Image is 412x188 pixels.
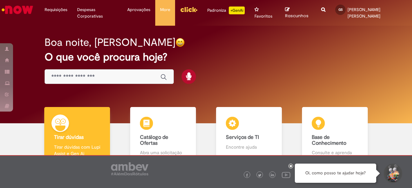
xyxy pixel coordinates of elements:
[258,174,261,177] img: logo_footer_twitter.png
[285,13,309,19] span: Rascunhos
[348,7,380,19] span: [PERSON_NAME] [PERSON_NAME]
[54,144,100,157] p: Tirar dúvidas com Lupi Assist e Gen Ai
[383,164,402,183] button: Iniciar Conversa de Suporte
[206,107,292,163] a: Serviços de TI Encontre ajuda
[245,174,249,177] img: logo_footer_facebook.png
[180,5,198,14] img: click_logo_yellow_360x200.png
[338,7,343,12] span: GS
[1,3,34,16] img: ServiceNow
[271,173,274,177] img: logo_footer_linkedin.png
[111,162,148,175] img: logo_footer_ambev_rotulo_gray.png
[312,134,346,146] b: Base de Conhecimento
[45,37,175,48] h2: Boa noite, [PERSON_NAME]
[45,51,368,63] h2: O que você procura hoje?
[77,7,118,20] span: Despesas Corporativas
[175,38,185,47] img: happy-face.png
[282,170,290,179] img: logo_footer_youtube.png
[312,149,358,156] p: Consulte e aprenda
[120,107,206,163] a: Catálogo de Ofertas Abra uma solicitação
[295,164,376,183] div: Oi, como posso te ajudar hoje?
[34,107,120,163] a: Tirar dúvidas Tirar dúvidas com Lupi Assist e Gen Ai
[45,7,67,13] span: Requisições
[229,7,245,14] p: +GenAi
[140,134,168,146] b: Catálogo de Ofertas
[140,149,186,156] p: Abra uma solicitação
[292,107,378,163] a: Base de Conhecimento Consulte e aprenda
[285,7,311,19] a: Rascunhos
[54,134,84,141] b: Tirar dúvidas
[226,134,259,141] b: Serviços de TI
[207,7,245,14] div: Padroniza
[254,13,272,20] span: Favoritos
[127,7,150,13] span: Aprovações
[226,144,272,150] p: Encontre ajuda
[160,7,170,13] span: More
